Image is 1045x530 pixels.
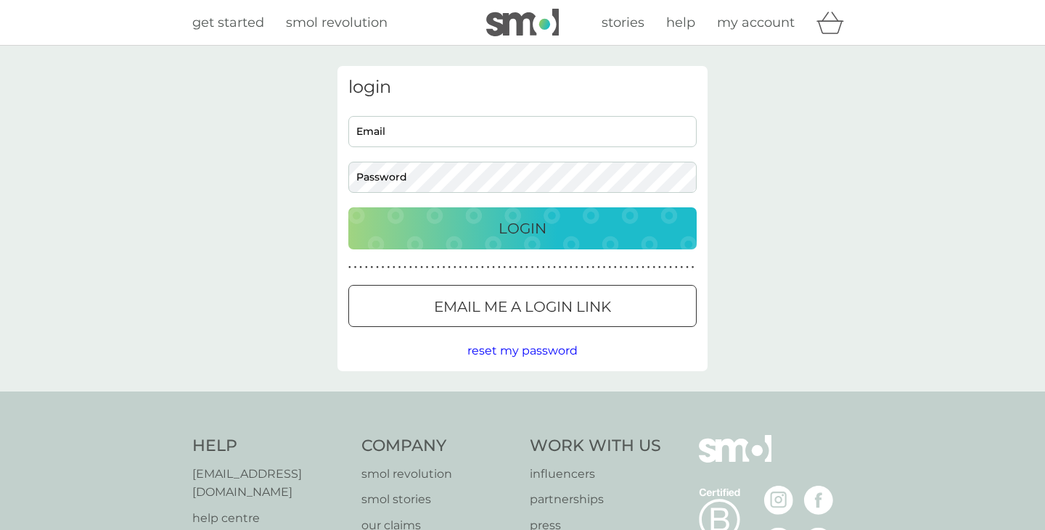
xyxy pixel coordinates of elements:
p: ● [675,264,678,271]
p: ● [603,264,606,271]
p: ● [592,264,595,271]
p: ● [658,264,661,271]
p: ● [570,264,573,271]
p: ● [431,264,434,271]
p: ● [376,264,379,271]
p: ● [437,264,440,271]
p: ● [409,264,412,271]
p: ● [365,264,368,271]
p: ● [642,264,644,271]
a: help [666,12,695,33]
p: ● [525,264,528,271]
p: ● [520,264,522,271]
p: ● [631,264,634,271]
p: ● [664,264,667,271]
p: ● [382,264,385,271]
span: get started [192,15,264,30]
a: stories [602,12,644,33]
p: ● [443,264,446,271]
img: smol [699,435,771,484]
a: partnerships [530,490,661,509]
a: get started [192,12,264,33]
p: ● [387,264,390,271]
button: reset my password [467,341,578,360]
p: ● [542,264,545,271]
a: help centre [192,509,347,528]
p: ● [504,264,507,271]
p: ● [454,264,456,271]
p: ● [536,264,539,271]
p: ● [475,264,478,271]
a: smol revolution [286,12,388,33]
p: ● [559,264,562,271]
p: ● [348,264,351,271]
p: ● [354,264,357,271]
a: [EMAIL_ADDRESS][DOMAIN_NAME] [192,465,347,502]
p: ● [403,264,406,271]
p: ● [359,264,362,271]
p: ● [647,264,650,271]
p: ● [692,264,694,271]
p: ● [564,264,567,271]
a: my account [717,12,795,33]
p: ● [398,264,401,271]
p: ● [681,264,684,271]
p: ● [371,264,374,271]
p: Login [499,217,546,240]
p: ● [487,264,490,271]
p: ● [415,264,418,271]
p: ● [597,264,600,271]
span: stories [602,15,644,30]
h3: login [348,77,697,98]
p: Email me a login link [434,295,611,318]
p: ● [448,264,451,271]
p: ● [459,264,462,271]
p: ● [652,264,655,271]
p: ● [586,264,589,271]
a: smol stories [361,490,516,509]
p: ● [515,264,517,271]
span: help [666,15,695,30]
p: ● [509,264,512,271]
h4: Help [192,435,347,457]
h4: Work With Us [530,435,661,457]
p: ● [548,264,551,271]
p: ● [492,264,495,271]
a: smol revolution [361,465,516,484]
p: ● [470,264,473,271]
h4: Company [361,435,516,457]
img: smol [486,9,559,36]
p: ● [464,264,467,271]
p: ● [575,264,578,271]
p: ● [614,264,617,271]
p: ● [481,264,484,271]
img: visit the smol Instagram page [764,486,793,515]
p: ● [669,264,672,271]
p: ● [420,264,423,271]
p: ● [620,264,623,271]
button: Login [348,207,697,249]
p: ● [686,264,689,271]
p: ● [531,264,534,271]
img: visit the smol Facebook page [804,486,833,515]
p: ● [426,264,429,271]
p: ● [393,264,396,271]
span: my account [717,15,795,30]
p: ● [581,264,583,271]
p: ● [553,264,556,271]
a: influencers [530,465,661,484]
p: ● [608,264,611,271]
p: ● [498,264,501,271]
div: basket [816,8,853,37]
p: ● [636,264,639,271]
p: ● [625,264,628,271]
span: smol revolution [286,15,388,30]
span: reset my password [467,344,578,357]
button: Email me a login link [348,285,697,327]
